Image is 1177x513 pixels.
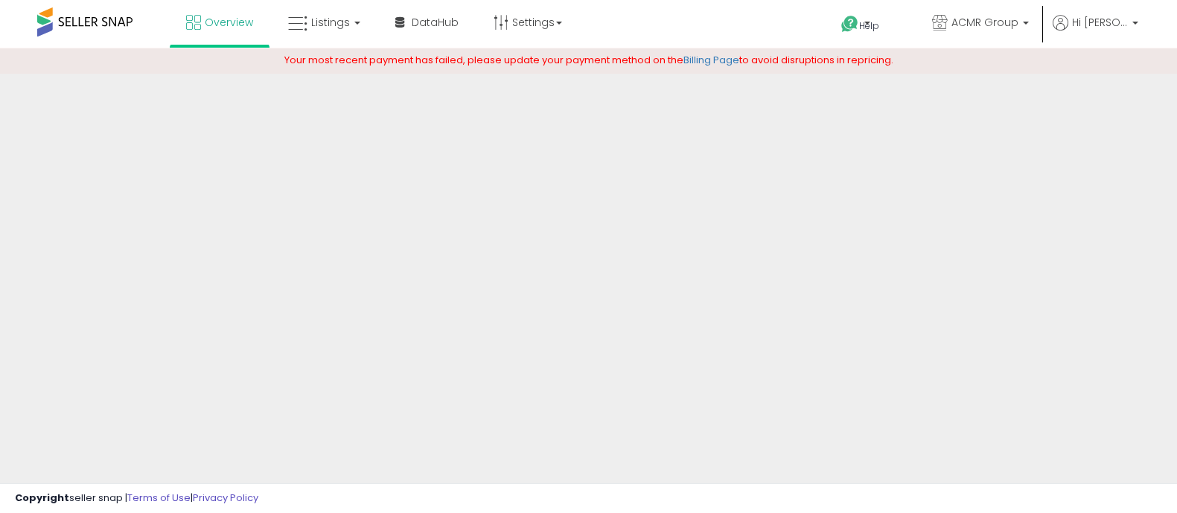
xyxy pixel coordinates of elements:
[1053,15,1138,48] a: Hi [PERSON_NAME]
[412,15,459,30] span: DataHub
[841,15,859,34] i: Get Help
[284,53,893,67] span: Your most recent payment has failed, please update your payment method on the to avoid disruption...
[127,491,191,505] a: Terms of Use
[193,491,258,505] a: Privacy Policy
[205,15,253,30] span: Overview
[15,491,258,506] div: seller snap | |
[829,4,908,48] a: Help
[683,53,739,67] a: Billing Page
[859,19,879,32] span: Help
[311,15,350,30] span: Listings
[15,491,69,505] strong: Copyright
[1072,15,1128,30] span: Hi [PERSON_NAME]
[951,15,1018,30] span: ACMR Group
